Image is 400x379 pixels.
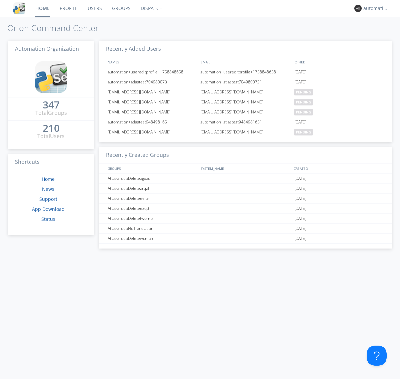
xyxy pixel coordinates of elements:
span: [DATE] [294,173,306,183]
a: AtlasGroupDeleteagxau[DATE] [99,173,392,183]
span: [DATE] [294,204,306,214]
div: automation+atlastest7049800731 [106,77,198,87]
div: AtlasGroupDeleteezqtt [106,204,198,213]
div: EMAIL [199,57,292,67]
span: [DATE] [294,77,306,87]
h3: Recently Added Users [99,41,392,57]
div: NAMES [106,57,197,67]
span: [DATE] [294,234,306,244]
a: Home [42,176,55,182]
h3: Shortcuts [8,154,94,170]
a: AtlasGroupNoTranslation[DATE] [99,224,392,234]
div: automation+atlastest9484981651 [199,117,293,127]
a: AtlasGroupDeletewcmah[DATE] [99,234,392,244]
span: Automation Organization [15,45,79,52]
div: [EMAIL_ADDRESS][DOMAIN_NAME] [199,127,293,137]
img: 373638.png [354,5,362,12]
a: AtlasGroupDeletetwomp[DATE] [99,214,392,224]
div: [EMAIL_ADDRESS][DOMAIN_NAME] [106,107,198,117]
a: 210 [43,125,60,132]
div: Total Users [37,132,65,140]
div: 347 [43,101,60,108]
div: AtlasGroupDeletewcmah [106,234,198,243]
a: AtlasGroupDeletezrqzl[DATE] [99,183,392,194]
a: automation+usereditprofile+1758848658automation+usereditprofile+1758848658[DATE] [99,67,392,77]
a: 347 [43,101,60,109]
span: pending [294,89,313,95]
div: automation+usereditprofile+1758848658 [199,67,293,77]
div: AtlasGroupNoTranslation [106,224,198,233]
a: AtlasGroupDeleteezqtt[DATE] [99,204,392,214]
a: [EMAIL_ADDRESS][DOMAIN_NAME][EMAIL_ADDRESS][DOMAIN_NAME]pending [99,127,392,137]
span: [DATE] [294,224,306,234]
div: [EMAIL_ADDRESS][DOMAIN_NAME] [199,87,293,97]
div: AtlasGroupDeletetwomp [106,214,198,223]
div: SYSTEM_NAME [199,163,292,173]
a: [EMAIL_ADDRESS][DOMAIN_NAME][EMAIL_ADDRESS][DOMAIN_NAME]pending [99,87,392,97]
span: [DATE] [294,117,306,127]
div: GROUPS [106,163,197,173]
div: automation+atlastest7049800731 [199,77,293,87]
a: automation+atlastest9484981651automation+atlastest9484981651[DATE] [99,117,392,127]
div: [EMAIL_ADDRESS][DOMAIN_NAME] [106,97,198,107]
div: automation+atlas0031 [363,5,388,12]
a: AtlasGroupDeleteeeiar[DATE] [99,194,392,204]
a: Status [41,216,55,222]
iframe: Toggle Customer Support [367,346,387,366]
div: [EMAIL_ADDRESS][DOMAIN_NAME] [199,107,293,117]
span: [DATE] [294,183,306,194]
a: [EMAIL_ADDRESS][DOMAIN_NAME][EMAIL_ADDRESS][DOMAIN_NAME]pending [99,97,392,107]
div: 210 [43,125,60,131]
div: automation+atlastest9484981651 [106,117,198,127]
div: Total Groups [35,109,67,117]
span: pending [294,109,313,115]
a: [EMAIL_ADDRESS][DOMAIN_NAME][EMAIL_ADDRESS][DOMAIN_NAME]pending [99,107,392,117]
a: App Download [32,206,65,212]
div: [EMAIL_ADDRESS][DOMAIN_NAME] [106,87,198,97]
div: CREATED [292,163,385,173]
h3: Recently Created Groups [99,147,392,163]
span: [DATE] [294,67,306,77]
span: pending [294,99,313,105]
img: cddb5a64eb264b2086981ab96f4c1ba7 [35,61,67,93]
div: AtlasGroupDeletezrqzl [106,183,198,193]
span: [DATE] [294,194,306,204]
img: cddb5a64eb264b2086981ab96f4c1ba7 [13,2,25,14]
span: pending [294,129,313,135]
div: [EMAIL_ADDRESS][DOMAIN_NAME] [106,127,198,137]
span: [DATE] [294,214,306,224]
div: automation+usereditprofile+1758848658 [106,67,198,77]
a: News [42,186,54,192]
a: automation+atlastest7049800731automation+atlastest7049800731[DATE] [99,77,392,87]
div: AtlasGroupDeleteeeiar [106,194,198,203]
div: JOINED [292,57,385,67]
a: Support [39,196,57,202]
div: AtlasGroupDeleteagxau [106,173,198,183]
div: [EMAIL_ADDRESS][DOMAIN_NAME] [199,97,293,107]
